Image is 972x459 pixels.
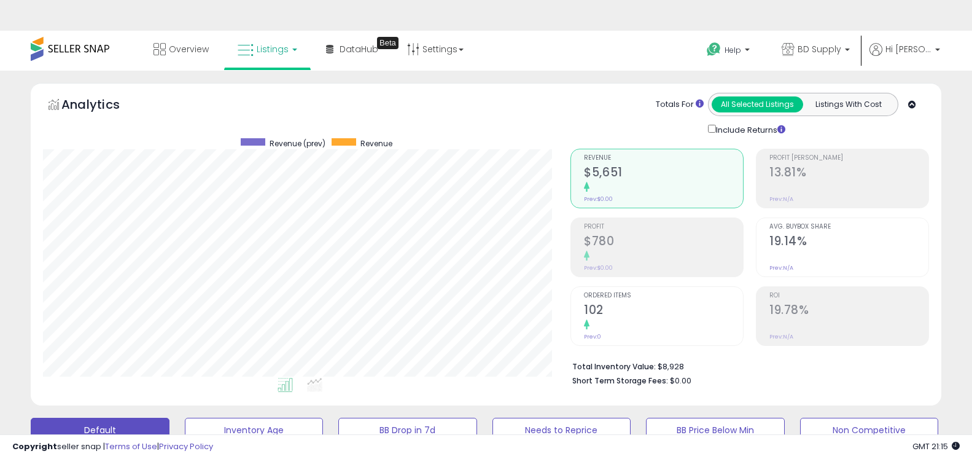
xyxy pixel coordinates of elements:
span: Revenue [584,155,743,162]
h2: 102 [584,303,743,320]
a: Settings [398,31,473,68]
a: Listings [228,31,306,68]
a: Terms of Use [105,441,157,452]
span: 2025-09-11 21:15 GMT [912,441,960,452]
a: Help [697,33,762,71]
span: Profit [PERSON_NAME] [769,155,928,162]
small: Prev: N/A [769,333,793,340]
small: Prev: $0.00 [584,264,613,272]
span: Profit [584,224,743,230]
div: Include Returns [699,122,800,136]
span: Avg. Buybox Share [769,224,928,230]
button: BB Price Below Min [646,418,785,442]
span: Help [725,45,741,55]
h5: Analytics [61,96,144,116]
button: Listings With Cost [803,96,894,112]
a: BD Supply [772,31,859,71]
strong: Copyright [12,441,57,452]
span: Revenue (prev) [270,138,325,149]
span: $0.00 [670,375,691,386]
div: Totals For [656,99,704,111]
i: Get Help [706,42,721,57]
span: Hi [PERSON_NAME] [885,43,931,55]
span: Overview [169,43,209,55]
div: Tooltip anchor [377,37,399,49]
button: BB Drop in 7d [338,418,477,442]
button: All Selected Listings [712,96,803,112]
span: ROI [769,292,928,299]
button: Default [31,418,169,442]
button: Inventory Age [185,418,324,442]
button: Non Competitive [800,418,939,442]
span: DataHub [340,43,378,55]
small: Prev: N/A [769,264,793,272]
a: DataHub [317,31,387,68]
span: Listings [257,43,289,55]
h2: 19.78% [769,303,928,320]
span: Ordered Items [584,292,743,299]
h2: 13.81% [769,165,928,182]
span: BD Supply [798,43,841,55]
div: seller snap | | [12,441,213,453]
a: Overview [144,31,218,68]
b: Total Inventory Value: [572,361,656,372]
small: Prev: $0.00 [584,195,613,203]
button: Needs to Reprice [492,418,631,442]
small: Prev: 0 [584,333,601,340]
a: Hi [PERSON_NAME] [869,43,940,71]
h2: 19.14% [769,234,928,251]
small: Prev: N/A [769,195,793,203]
span: Revenue [360,138,392,149]
h2: $780 [584,234,743,251]
b: Short Term Storage Fees: [572,375,668,386]
h2: $5,651 [584,165,743,182]
li: $8,928 [572,358,920,373]
a: Privacy Policy [159,441,213,452]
